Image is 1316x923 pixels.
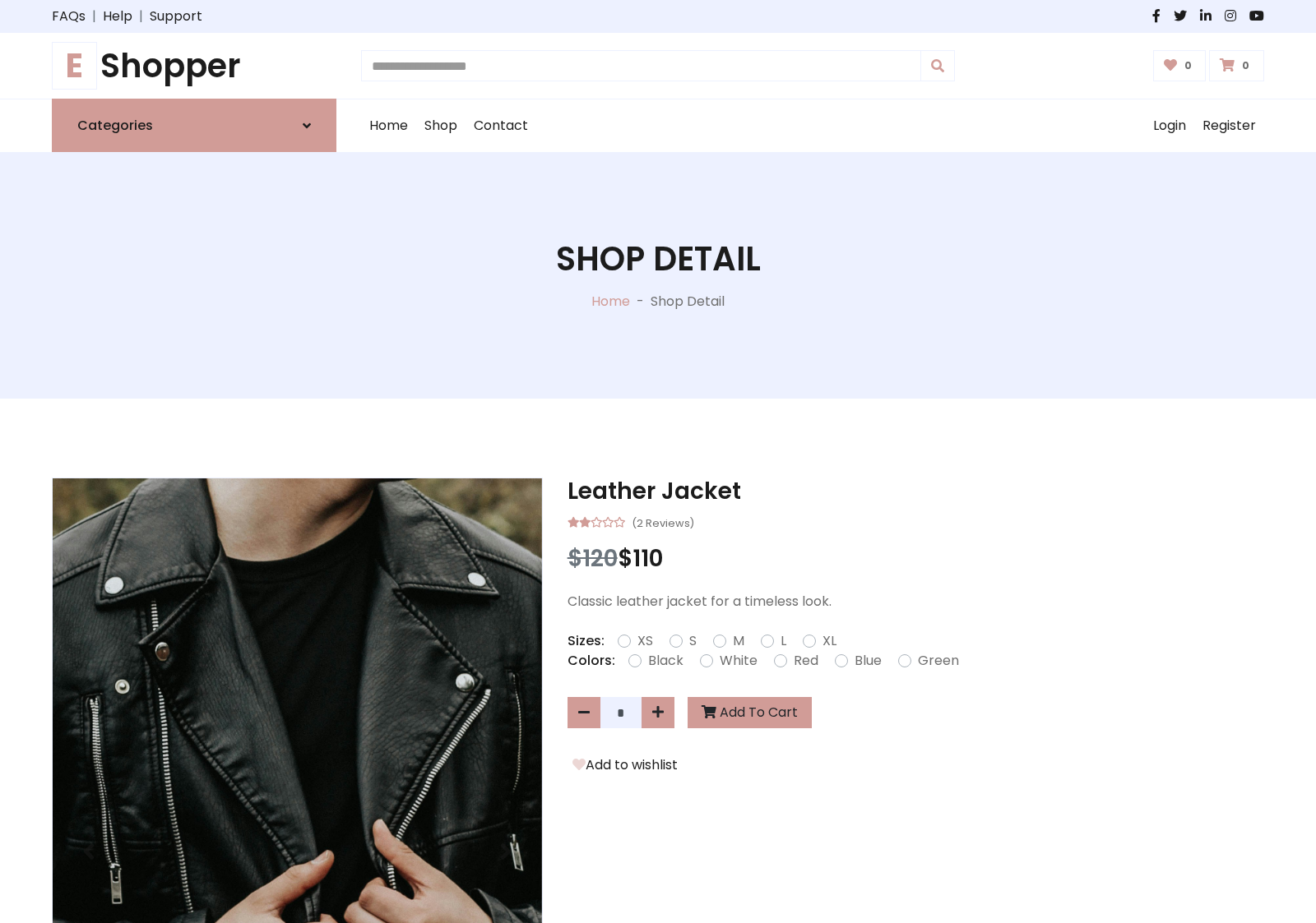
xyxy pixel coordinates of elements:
[855,651,882,671] label: Blue
[1209,50,1264,81] a: 0
[361,99,416,152] a: Home
[822,631,836,651] label: XL
[568,631,605,651] p: Sizes:
[1145,99,1194,152] a: Login
[568,755,683,776] button: Add to wishlist
[150,7,202,26] a: Support
[52,46,336,85] a: EShopper
[648,651,683,671] label: Black
[1153,50,1207,81] a: 0
[637,631,653,651] label: XS
[52,7,86,26] a: FAQs
[918,651,959,671] label: Green
[103,7,132,26] a: Help
[689,631,697,651] label: S
[794,651,818,671] label: Red
[466,99,536,152] a: Contact
[720,651,758,671] label: White
[1180,58,1196,73] span: 0
[591,292,630,311] a: Home
[77,118,153,133] h6: Categories
[688,697,812,728] button: Add To Cart
[568,478,1264,505] h3: Leather Jacket
[1194,99,1264,152] a: Register
[52,46,336,85] h1: Shopper
[568,592,1264,611] p: Classic leather jacket for a timeless look.
[733,631,744,651] label: M
[132,7,150,26] span: |
[781,631,786,651] label: L
[416,99,466,152] a: Shop
[632,512,694,532] small: (2 Reviews)
[86,7,103,26] span: |
[52,42,97,90] span: E
[568,542,618,575] span: $120
[568,651,615,671] p: Colors:
[633,542,663,575] span: 110
[651,292,725,312] p: Shop Detail
[1238,58,1253,73] span: 0
[568,545,1264,573] h3: $
[556,239,761,279] h1: Shop Detail
[630,292,651,312] p: -
[52,99,336,152] a: Categories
